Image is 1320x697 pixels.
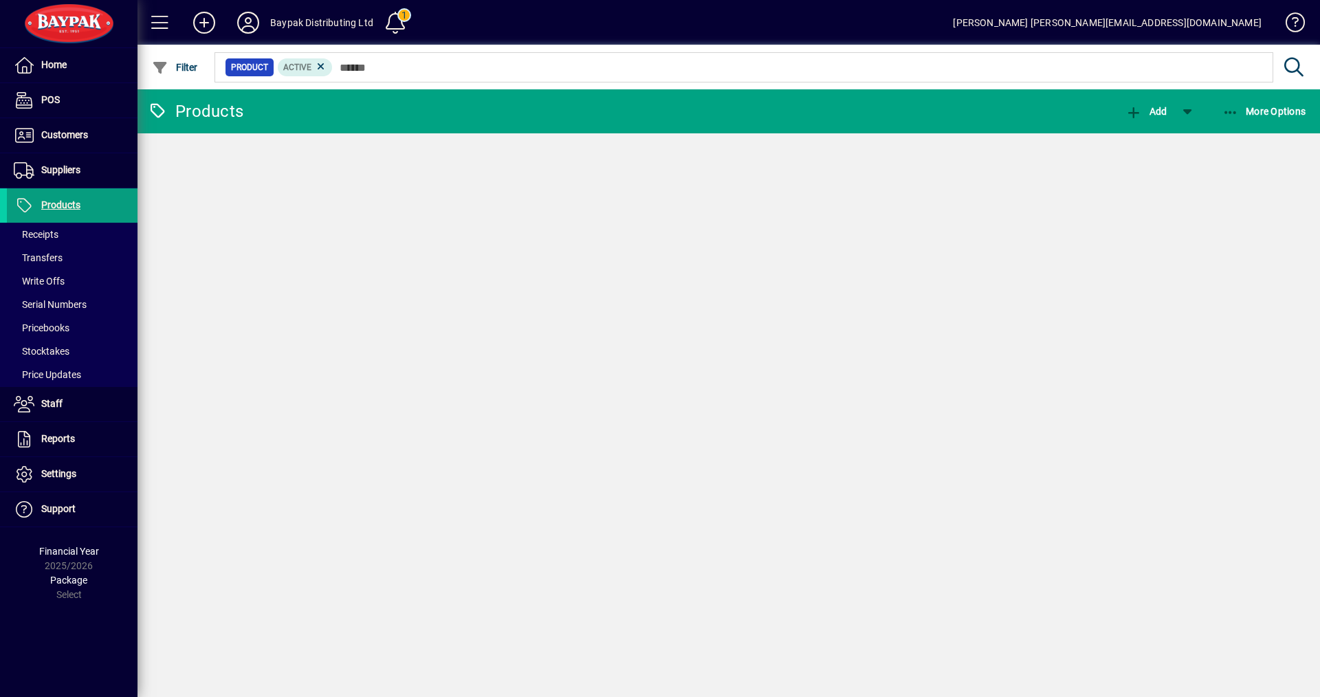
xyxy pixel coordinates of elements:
[7,246,137,269] a: Transfers
[41,503,76,514] span: Support
[148,100,243,122] div: Products
[953,12,1262,34] div: [PERSON_NAME] [PERSON_NAME][EMAIL_ADDRESS][DOMAIN_NAME]
[7,118,137,153] a: Customers
[14,252,63,263] span: Transfers
[7,48,137,82] a: Home
[7,387,137,421] a: Staff
[41,164,80,175] span: Suppliers
[152,62,198,73] span: Filter
[1222,106,1306,117] span: More Options
[41,129,88,140] span: Customers
[41,59,67,70] span: Home
[226,10,270,35] button: Profile
[14,299,87,310] span: Serial Numbers
[39,546,99,557] span: Financial Year
[14,276,65,287] span: Write Offs
[182,10,226,35] button: Add
[41,468,76,479] span: Settings
[7,492,137,527] a: Support
[283,63,311,72] span: Active
[1122,99,1170,124] button: Add
[148,55,201,80] button: Filter
[41,199,80,210] span: Products
[7,223,137,246] a: Receipts
[7,269,137,293] a: Write Offs
[41,398,63,409] span: Staff
[1275,3,1303,47] a: Knowledge Base
[1219,99,1310,124] button: More Options
[50,575,87,586] span: Package
[14,229,58,240] span: Receipts
[7,457,137,491] a: Settings
[41,94,60,105] span: POS
[7,316,137,340] a: Pricebooks
[7,340,137,363] a: Stocktakes
[270,12,373,34] div: Baypak Distributing Ltd
[278,58,333,76] mat-chip: Activation Status: Active
[231,60,268,74] span: Product
[1125,106,1167,117] span: Add
[7,363,137,386] a: Price Updates
[7,422,137,456] a: Reports
[41,433,75,444] span: Reports
[14,322,69,333] span: Pricebooks
[7,153,137,188] a: Suppliers
[7,83,137,118] a: POS
[14,369,81,380] span: Price Updates
[14,346,69,357] span: Stocktakes
[7,293,137,316] a: Serial Numbers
